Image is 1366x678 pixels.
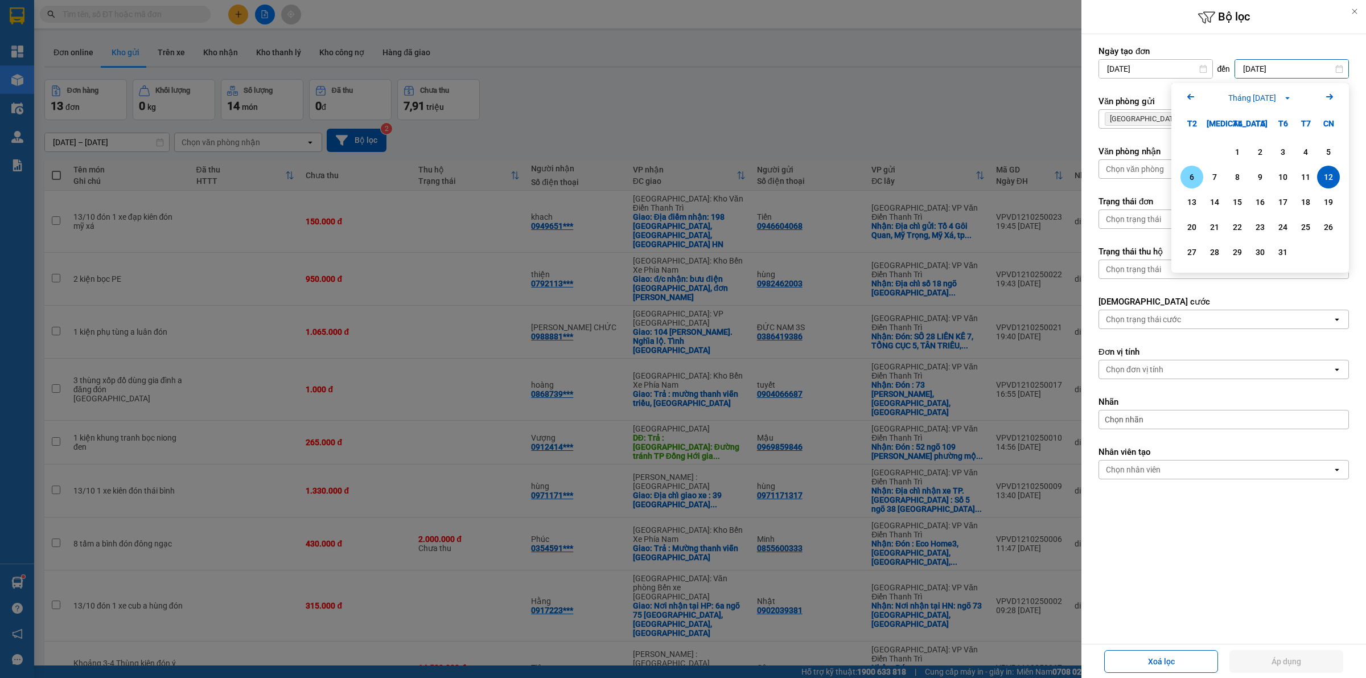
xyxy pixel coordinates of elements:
[1184,245,1200,259] div: 27
[1320,170,1336,184] div: 12
[1272,166,1294,188] div: Choose Thứ Sáu, tháng 10 10 2025. It's available.
[1180,216,1203,239] div: Choose Thứ Hai, tháng 10 20 2025. It's available.
[1249,216,1272,239] div: Choose Thứ Năm, tháng 10 23 2025. It's available.
[1207,170,1223,184] div: 7
[1207,220,1223,234] div: 21
[1252,195,1268,209] div: 16
[1229,170,1245,184] div: 8
[1249,166,1272,188] div: Choose Thứ Năm, tháng 10 9 2025. It's available.
[1226,241,1249,264] div: Choose Thứ Tư, tháng 10 29 2025. It's available.
[1275,195,1291,209] div: 17
[1098,346,1349,358] label: Đơn vị tính
[1272,141,1294,163] div: Choose Thứ Sáu, tháng 10 3 2025. It's available.
[1272,191,1294,213] div: Choose Thứ Sáu, tháng 10 17 2025. It's available.
[1106,464,1161,475] div: Chọn nhân viên
[1320,220,1336,234] div: 26
[1229,220,1245,234] div: 22
[1294,141,1317,163] div: Choose Thứ Bảy, tháng 10 4 2025. It's available.
[1294,112,1317,135] div: T7
[1098,296,1349,307] label: [DEMOGRAPHIC_DATA] cước
[1298,170,1314,184] div: 11
[1320,145,1336,159] div: 5
[1317,141,1340,163] div: Choose Chủ Nhật, tháng 10 5 2025. It's available.
[1229,650,1343,673] button: Áp dụng
[1098,246,1349,257] label: Trạng thái thu hộ
[1106,213,1161,225] div: Chọn trạng thái
[1317,166,1340,188] div: Selected. Chủ Nhật, tháng 10 12 2025. It's available.
[1098,96,1349,107] label: Văn phòng gửi
[1249,112,1272,135] div: T5
[1298,220,1314,234] div: 25
[1332,465,1342,474] svg: open
[1229,245,1245,259] div: 29
[1081,9,1366,26] h6: Bộ lọc
[1332,315,1342,324] svg: open
[1272,216,1294,239] div: Choose Thứ Sáu, tháng 10 24 2025. It's available.
[1104,650,1218,673] button: Xoá lọc
[1229,145,1245,159] div: 1
[1105,112,1199,126] span: Hà Nội: VP Văn Điển Thanh Trì, close by backspace
[1098,396,1349,408] label: Nhãn
[1098,446,1349,458] label: Nhân viên tạo
[1180,166,1203,188] div: Choose Thứ Hai, tháng 10 6 2025. It's available.
[1180,112,1203,135] div: T2
[1203,241,1226,264] div: Choose Thứ Ba, tháng 10 28 2025. It's available.
[1275,145,1291,159] div: 3
[1320,195,1336,209] div: 19
[1225,92,1295,104] button: Tháng [DATE]
[1226,166,1249,188] div: Choose Thứ Tư, tháng 10 8 2025. It's available.
[1226,191,1249,213] div: Choose Thứ Tư, tháng 10 15 2025. It's available.
[1226,141,1249,163] div: Choose Thứ Tư, tháng 10 1 2025. It's available.
[1184,220,1200,234] div: 20
[1184,195,1200,209] div: 13
[1298,145,1314,159] div: 4
[1323,90,1336,105] button: Next month.
[1275,245,1291,259] div: 31
[1226,216,1249,239] div: Choose Thứ Tư, tháng 10 22 2025. It's available.
[1217,63,1231,75] span: đến
[1207,195,1223,209] div: 14
[1098,146,1349,157] label: Văn phòng nhận
[1203,112,1226,135] div: [MEDICAL_DATA]
[1323,90,1336,104] svg: Arrow Right
[1272,112,1294,135] div: T6
[1180,241,1203,264] div: Choose Thứ Hai, tháng 10 27 2025. It's available.
[1298,195,1314,209] div: 18
[1106,264,1161,275] div: Chọn trạng thái
[1252,170,1268,184] div: 9
[1332,365,1342,374] svg: open
[1294,191,1317,213] div: Choose Thứ Bảy, tháng 10 18 2025. It's available.
[1203,216,1226,239] div: Choose Thứ Ba, tháng 10 21 2025. It's available.
[1252,245,1268,259] div: 30
[1272,241,1294,264] div: Choose Thứ Sáu, tháng 10 31 2025. It's available.
[1317,112,1340,135] div: CN
[1203,191,1226,213] div: Choose Thứ Ba, tháng 10 14 2025. It's available.
[1229,195,1245,209] div: 15
[1184,90,1198,104] svg: Arrow Left
[1275,170,1291,184] div: 10
[1249,191,1272,213] div: Choose Thứ Năm, tháng 10 16 2025. It's available.
[1098,46,1349,57] label: Ngày tạo đơn
[1252,220,1268,234] div: 23
[1184,170,1200,184] div: 6
[1235,60,1348,78] input: Select a date.
[1099,60,1212,78] input: Select a date.
[1171,83,1349,273] div: Calendar.
[1106,314,1181,325] div: Chọn trạng thái cước
[1184,90,1198,105] button: Previous month.
[1106,163,1164,175] div: Chọn văn phòng
[1317,216,1340,239] div: Choose Chủ Nhật, tháng 10 26 2025. It's available.
[1294,216,1317,239] div: Choose Thứ Bảy, tháng 10 25 2025. It's available.
[1106,364,1163,375] div: Chọn đơn vị tính
[1105,414,1143,425] span: Chọn nhãn
[1110,114,1183,124] span: Hà Nội: VP Văn Điển Thanh Trì
[1249,241,1272,264] div: Choose Thứ Năm, tháng 10 30 2025. It's available.
[1249,141,1272,163] div: Choose Thứ Năm, tháng 10 2 2025. It's available.
[1294,166,1317,188] div: Choose Thứ Bảy, tháng 10 11 2025. It's available.
[1098,196,1349,207] label: Trạng thái đơn
[1207,245,1223,259] div: 28
[1275,220,1291,234] div: 24
[1180,191,1203,213] div: Choose Thứ Hai, tháng 10 13 2025. It's available.
[1226,112,1249,135] div: T4
[1317,191,1340,213] div: Choose Chủ Nhật, tháng 10 19 2025. It's available.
